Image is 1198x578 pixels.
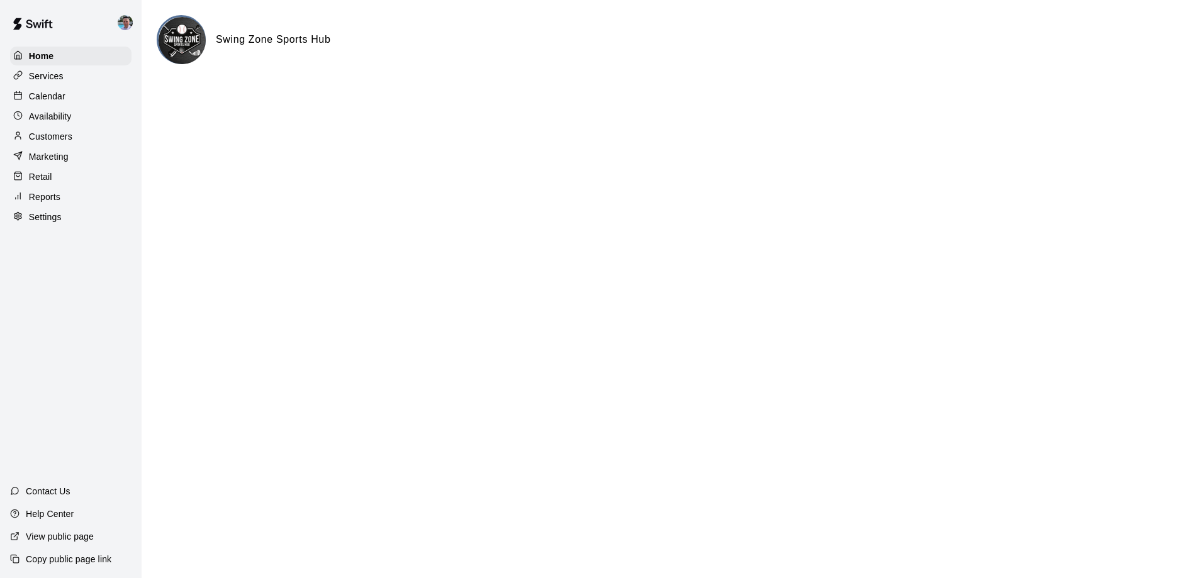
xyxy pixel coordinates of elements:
a: Services [10,67,132,86]
a: Customers [10,127,132,146]
p: Settings [29,211,62,223]
p: Contact Us [26,485,70,497]
img: Swing Zone Sports Hub logo [159,17,206,64]
a: Marketing [10,147,132,166]
div: Ryan Goehring [115,10,142,35]
p: Marketing [29,150,69,163]
h6: Swing Zone Sports Hub [216,31,330,48]
p: Services [29,70,64,82]
a: Retail [10,167,132,186]
p: Availability [29,110,72,123]
p: Help Center [26,508,74,520]
p: Reports [29,191,60,203]
p: Retail [29,170,52,183]
a: Reports [10,187,132,206]
a: Home [10,47,132,65]
p: Copy public page link [26,553,111,565]
a: Settings [10,208,132,226]
a: Availability [10,107,132,126]
p: Customers [29,130,72,143]
p: Calendar [29,90,65,103]
img: Ryan Goehring [118,15,133,30]
p: Home [29,50,54,62]
p: View public page [26,530,94,543]
a: Calendar [10,87,132,106]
